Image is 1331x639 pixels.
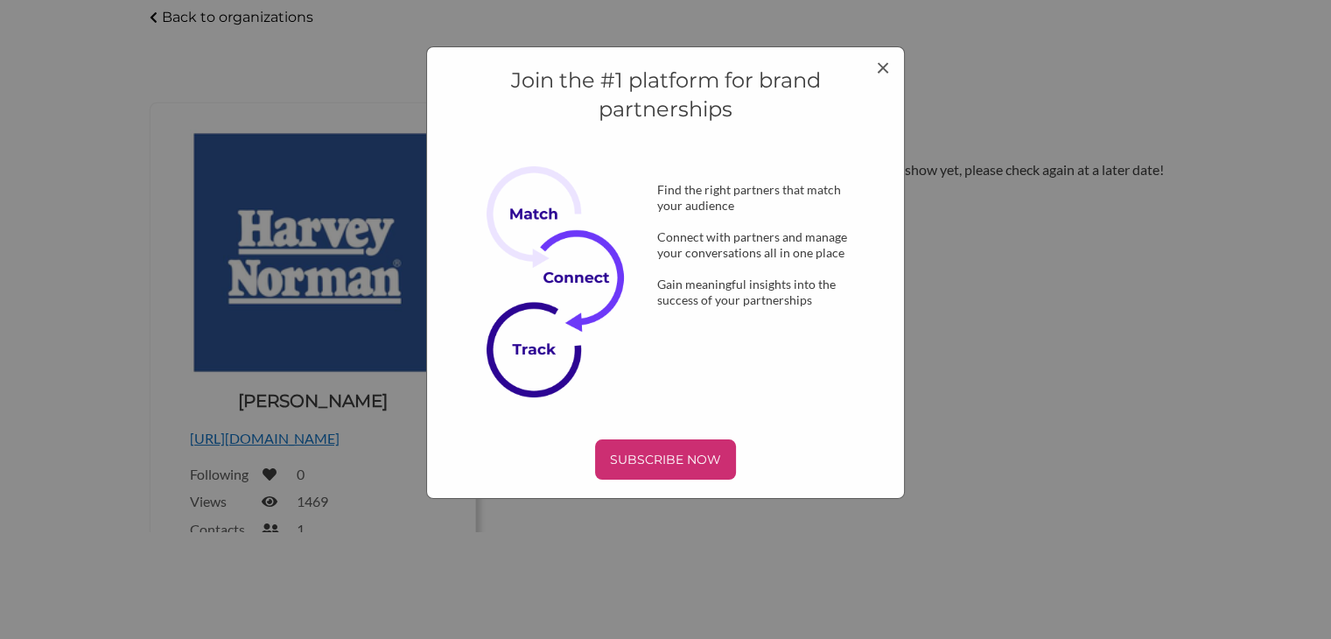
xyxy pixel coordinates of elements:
[445,66,886,124] h4: Join the #1 platform for brand partnerships
[629,229,886,261] div: Connect with partners and manage your conversations all in one place
[876,54,890,79] button: Close modal
[876,52,890,81] span: ×
[602,446,729,473] p: SUBSCRIBE NOW
[445,439,886,480] a: SUBSCRIBE NOW
[629,277,886,308] div: Gain meaningful insights into the success of your partnerships
[629,182,886,214] div: Find the right partners that match your audience
[487,166,644,397] img: Subscribe Now Image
